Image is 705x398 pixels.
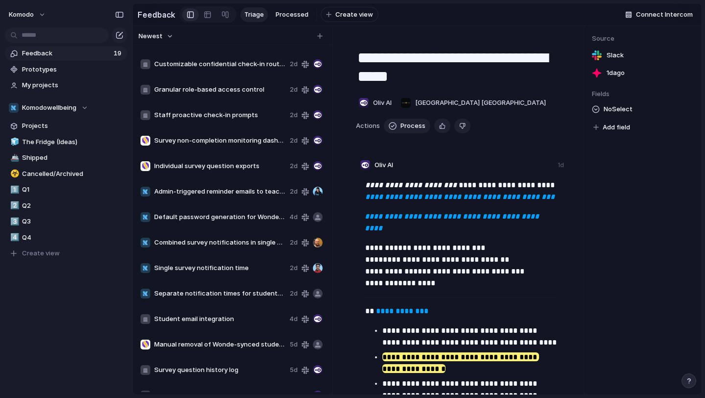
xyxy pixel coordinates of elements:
div: 3️⃣ [10,216,17,227]
span: Processed [276,10,308,20]
div: ☣️ [10,168,17,179]
span: Oliv AI [375,160,393,170]
span: The Fridge (Ideas) [22,137,124,147]
span: 2d [290,289,298,298]
a: 🧊The Fridge (Ideas) [5,135,127,149]
span: Feedback [22,49,111,58]
span: Q4 [22,233,124,243]
span: Prototypes [22,65,124,75]
span: 2d [290,187,298,197]
span: [GEOGRAPHIC_DATA] [GEOGRAPHIC_DATA] [415,98,546,108]
span: Q2 [22,201,124,211]
a: 1️⃣Q1 [5,182,127,197]
span: Individual survey question exports [154,161,286,171]
span: 5d [290,365,298,375]
div: 4️⃣ [10,232,17,243]
span: Create view [335,10,373,20]
a: 3️⃣Q3 [5,214,127,229]
span: 2d [290,238,298,248]
button: Add field [592,121,632,134]
span: No Select [604,103,633,115]
button: 1️⃣ [9,185,19,195]
button: Connect Intercom [621,7,697,22]
div: 2️⃣ [10,200,17,211]
div: 1️⃣ [10,184,17,196]
button: Create view [5,246,127,261]
span: Combined survey notifications in single email [154,238,286,248]
a: ☣️Cancelled/Archived [5,167,127,181]
span: Customizable confidential check-in routing [154,59,286,69]
button: Process [384,119,430,133]
button: 2️⃣ [9,201,19,211]
span: Process [400,121,425,131]
span: My projects [22,80,124,90]
span: Oliv AI [373,98,392,108]
span: Triage [244,10,264,20]
a: Projects [5,119,127,133]
span: Survey question history log [154,365,286,375]
button: ☣️ [9,169,19,179]
h2: Feedback [138,9,175,21]
div: 1d [558,161,564,170]
button: 🚢 [9,153,19,163]
button: Delete [454,119,470,133]
span: 19 [114,49,123,58]
span: Q1 [22,185,124,195]
button: 4️⃣ [9,233,19,243]
span: 2d [290,110,298,120]
span: Q3 [22,217,124,226]
span: Survey non-completion monitoring dashboard [154,136,286,146]
a: Prototypes [5,62,127,77]
span: 2d [290,263,298,273]
span: 4d [289,212,298,222]
a: Triage [240,7,268,22]
a: My projects [5,78,127,93]
a: Feedback19 [5,46,127,61]
span: 2d [290,136,298,146]
span: 2d [290,85,298,95]
span: Komodo [9,10,34,20]
span: Create view [22,249,60,258]
span: 2d [290,161,298,171]
span: Add field [603,123,630,132]
span: Komodowellbeing [22,103,76,113]
span: 5d [290,340,298,349]
span: 1d ago [607,68,625,78]
div: 🧊 [10,136,17,148]
span: Fields [592,89,694,99]
div: 🚢 [10,152,17,164]
a: 2️⃣Q2 [5,199,127,213]
span: 4d [289,314,298,324]
span: Separate notification times for students and staff [154,289,286,298]
span: 2d [290,59,298,69]
span: Cancelled/Archived [22,169,124,179]
span: Single survey notification time [154,263,286,273]
button: Newest [137,30,175,43]
span: Admin-triggered reminder emails to teachers [154,187,286,197]
a: Processed [272,7,312,22]
span: Default password generation for Wonde synced students [154,212,285,222]
span: Source [592,34,694,44]
a: Slack [592,49,694,62]
span: Staff proactive check-in prompts [154,110,286,120]
a: 🚢Shipped [5,150,127,165]
button: Komodo [4,7,51,23]
span: Student email integration [154,314,285,324]
span: Connect Intercom [636,10,693,20]
span: Newest [139,31,163,41]
span: Granular role-based access control [154,85,286,95]
button: [GEOGRAPHIC_DATA] [GEOGRAPHIC_DATA] [398,95,548,111]
button: Oliv AI [356,95,394,111]
span: Actions [356,121,380,131]
button: Komodowellbeing [5,100,127,115]
button: 🧊 [9,137,19,147]
a: 4️⃣Q4 [5,230,127,245]
button: Create view [321,7,378,23]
